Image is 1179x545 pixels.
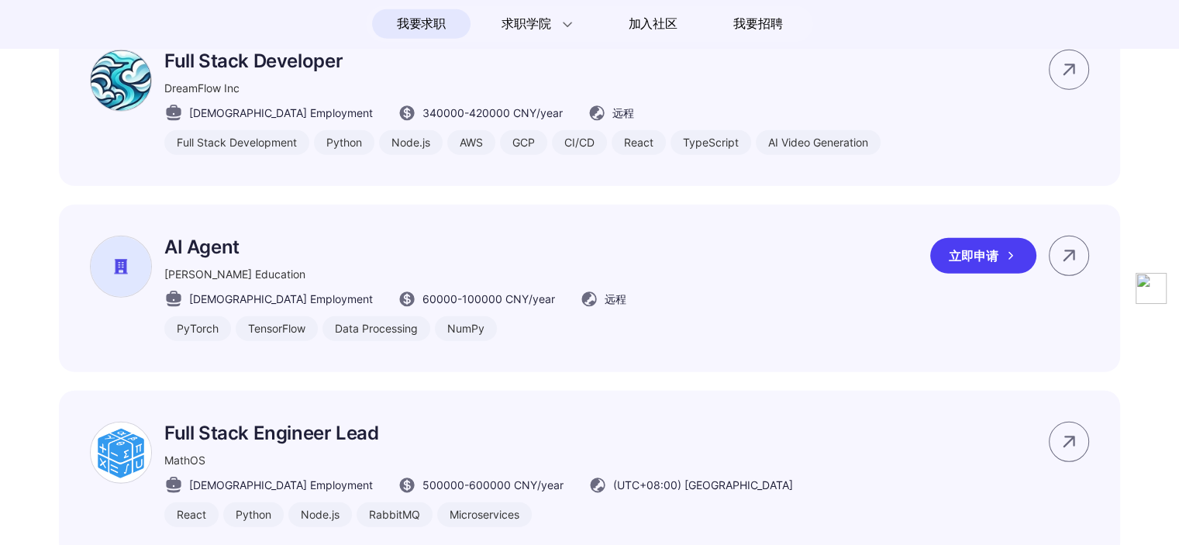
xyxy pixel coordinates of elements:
div: 立即申请 [930,238,1036,274]
div: React [612,130,666,155]
a: 立即申请 [930,238,1049,274]
span: MathOS [164,454,205,467]
p: Full Stack Developer [164,50,881,72]
div: CI/CD [552,130,607,155]
span: (UTC+08:00) [GEOGRAPHIC_DATA] [613,477,793,493]
div: Data Processing [322,316,430,341]
span: DreamFlow Inc [164,81,240,95]
span: 我要招聘 [733,15,782,33]
div: React [164,502,219,527]
p: AI Agent [164,236,626,258]
div: AI Video Generation [756,130,881,155]
div: RabbitMQ [357,502,433,527]
div: PyTorch [164,316,231,341]
div: Python [223,502,284,527]
div: Microservices [437,502,532,527]
span: 加入社区 [629,12,677,36]
span: 求职学院 [502,15,550,33]
div: GCP [500,130,547,155]
div: NumPy [435,316,497,341]
span: [PERSON_NAME] Education [164,267,305,281]
p: Full Stack Engineer Lead [164,422,793,444]
span: 远程 [605,291,626,307]
div: Node.js [379,130,443,155]
div: AWS [447,130,495,155]
span: 60000 - 100000 CNY /year [422,291,555,307]
div: Python [314,130,374,155]
div: TypeScript [671,130,751,155]
span: [DEMOGRAPHIC_DATA] Employment [189,477,373,493]
span: 远程 [612,105,634,121]
div: TensorFlow [236,316,318,341]
div: Full Stack Development [164,130,309,155]
span: 340000 - 420000 CNY /year [422,105,563,121]
div: Node.js [288,502,352,527]
span: 500000 - 600000 CNY /year [422,477,564,493]
span: [DEMOGRAPHIC_DATA] Employment [189,105,373,121]
span: 我要求职 [397,12,446,36]
span: [DEMOGRAPHIC_DATA] Employment [189,291,373,307]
